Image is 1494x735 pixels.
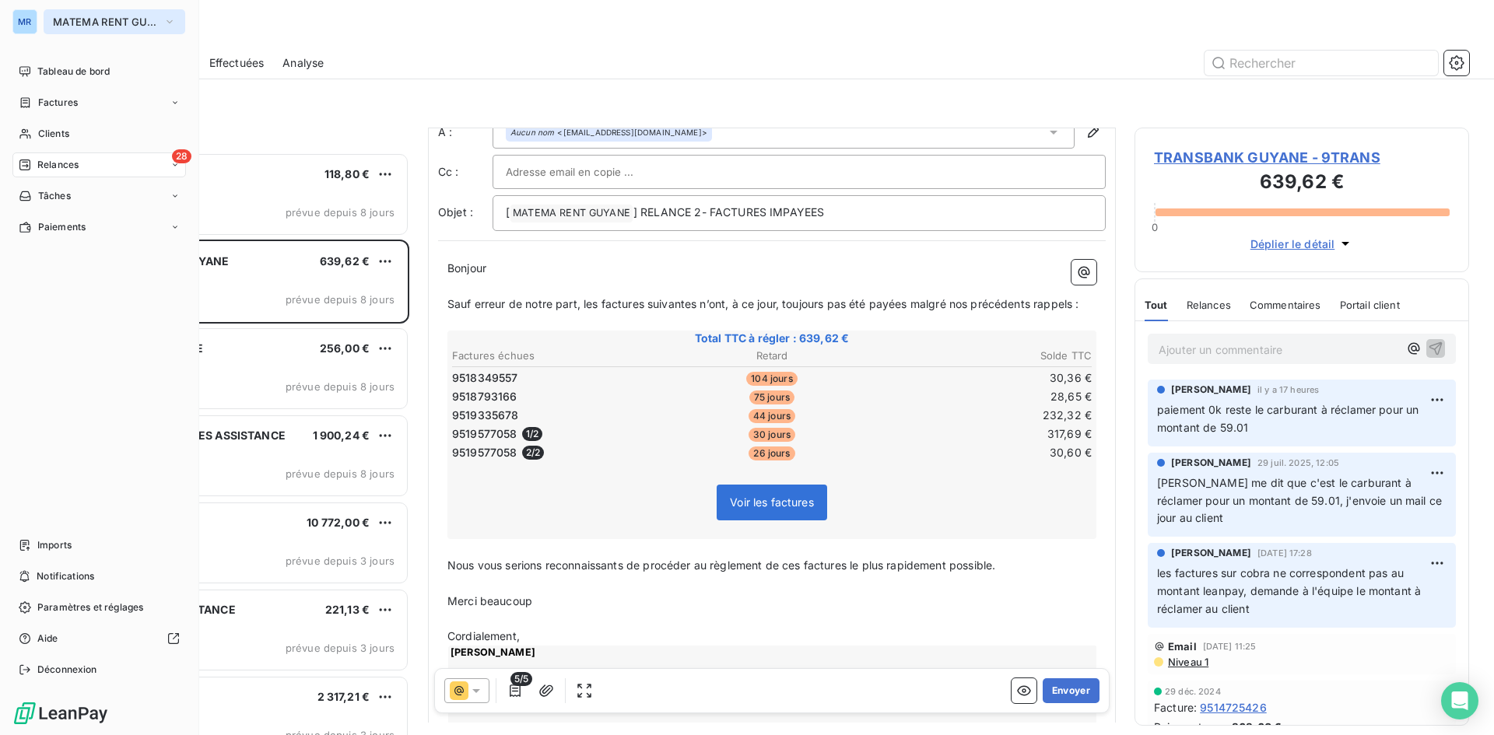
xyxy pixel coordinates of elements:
span: [PERSON_NAME] [1171,456,1251,470]
span: ] RELANCE 2- FACTURES IMPAYEES [633,205,825,219]
span: il y a 17 heures [1257,385,1319,394]
span: [PERSON_NAME] [1171,546,1251,560]
div: Open Intercom Messenger [1441,682,1478,719]
span: paiement 0k reste le carburant à réclamer pour un montant de 59.01 [1157,403,1422,434]
span: Factures [38,96,78,110]
span: 639,62 € [320,254,370,268]
span: Portail client [1340,299,1400,311]
span: Paramètres et réglages [37,600,143,614]
span: 0 [1152,221,1158,233]
span: TRANSBANK GUYANE - 9TRANS [1154,147,1450,168]
span: Nous vous serions reconnaissants de procéder au règlement de ces factures le plus rapidement poss... [447,558,995,572]
span: 5/5 [510,672,532,686]
span: Tout [1145,299,1168,311]
a: Aide [12,626,186,651]
a: Tableau de bord [12,59,186,84]
span: [ [506,205,510,219]
a: 28Relances [12,152,186,177]
span: Notifications [37,569,94,583]
span: prévue depuis 8 jours [286,380,395,393]
a: Factures [12,90,186,115]
td: 28,65 € [880,388,1092,405]
span: 1 / 2 [522,427,542,441]
a: Tâches [12,184,186,208]
span: 262,60 € [1232,719,1282,735]
td: 30,36 € [880,369,1092,387]
span: Tableau de bord [37,65,110,79]
th: Factures échues [451,348,664,364]
span: 9518793166 [452,389,517,404]
span: [PERSON_NAME] me dit que c'est le carburant à réclamer pour un montant de 59.01, j'envoie un mail... [1157,476,1445,525]
span: Commentaires [1250,299,1321,311]
td: 232,32 € [880,407,1092,424]
img: Logo LeanPay [12,701,109,726]
th: Retard [665,348,878,364]
span: 2 / 2 [522,446,544,460]
span: Niveau 1 [1166,656,1208,668]
span: Analyse [282,55,324,71]
button: Déplier le détail [1246,235,1359,253]
button: Envoyer [1043,678,1099,703]
td: 30,60 € [880,444,1092,461]
span: 118,80 € [324,167,370,180]
em: Aucun nom [510,127,554,138]
span: Paiements [38,220,86,234]
span: Aide [37,632,58,646]
span: Déconnexion [37,663,97,677]
span: Relances [37,158,79,172]
span: Imports [37,538,72,552]
span: prévue depuis 8 jours [286,206,395,219]
span: les factures sur cobra ne correspondent pas au montant leanpay, demande à l'équipe le montant à r... [1157,566,1424,615]
th: Solde TTC [880,348,1092,364]
span: 29 juil. 2025, 12:05 [1257,458,1339,467]
input: Rechercher [1205,51,1438,75]
span: 2 317,21 € [317,690,370,703]
div: grid [75,152,409,735]
span: Relances [1187,299,1231,311]
span: Cordialement, [447,629,520,642]
span: Tâches [38,189,71,203]
span: [DATE] 11:25 [1203,642,1257,651]
span: prévue depuis 8 jours [286,293,395,306]
span: 9514725426 [1200,699,1267,716]
span: 1 900,24 € [313,429,370,442]
label: Cc : [438,164,493,180]
span: [DATE] 17:28 [1257,548,1312,558]
span: 221,13 € [325,603,370,616]
span: 26 jours [749,446,794,460]
span: Déplier le détail [1250,236,1335,252]
span: 9518349557 [452,370,518,386]
span: 29 déc. 2024 [1165,687,1221,696]
div: <[EMAIL_ADDRESS][DOMAIN_NAME]> [510,127,707,138]
span: Effectuées [209,55,265,71]
span: Voir les factures [730,495,814,509]
span: 75 jours [749,390,794,404]
span: Email [1168,640,1197,653]
span: prévue depuis 3 jours [286,555,395,567]
span: 256,00 € [320,341,370,355]
span: Total TTC à régler : 639,62 € [450,331,1094,346]
td: 317,69 € [880,425,1092,443]
span: Objet : [438,205,473,219]
h3: 639,62 € [1154,168,1450,199]
span: Bonjour [447,261,486,275]
span: [PERSON_NAME] [1171,383,1251,397]
a: Clients [12,121,186,146]
span: MATEMA RENT GUYANE [53,16,157,28]
a: Imports [12,533,186,558]
span: prévue depuis 8 jours [286,467,395,480]
span: 9519577058 [452,445,517,460]
span: Clients [38,127,69,141]
span: 10 772,00 € [307,516,370,529]
a: Paiements [12,215,186,240]
span: Facture : [1154,699,1197,716]
div: MR [12,9,37,34]
span: 104 jours [746,372,797,386]
span: prévue depuis 3 jours [286,642,395,654]
span: Sauf erreur de notre part, les factures suivantes n’ont, à ce jour, toujours pas été payées malgr... [447,297,1078,310]
label: À : [438,124,493,140]
span: 44 jours [749,409,795,423]
span: Merci beaucoup [447,594,532,607]
span: 28 [172,149,191,163]
input: Adresse email en copie ... [506,160,673,184]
